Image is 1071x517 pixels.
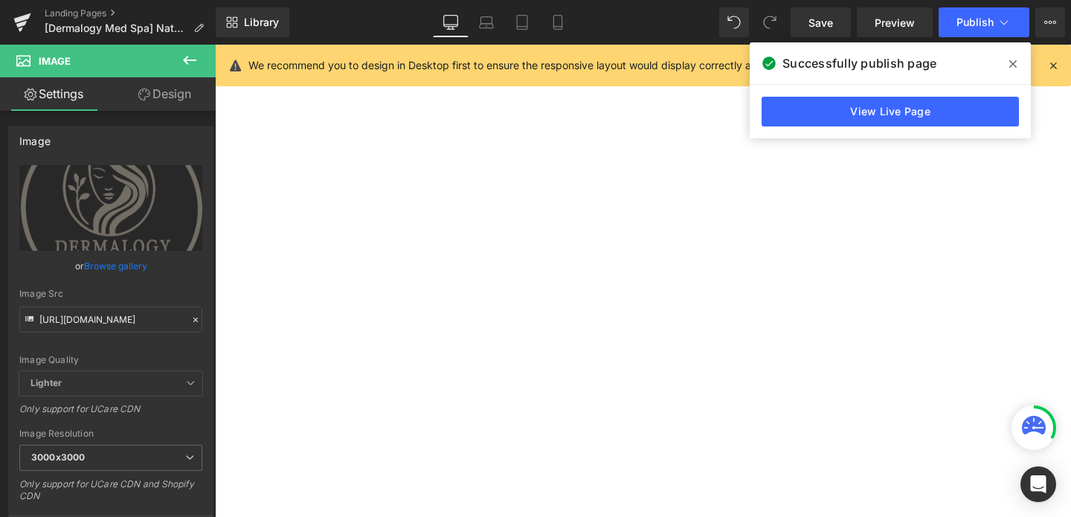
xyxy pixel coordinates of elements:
div: Open Intercom Messenger [1020,466,1056,502]
a: Laptop [469,7,504,37]
div: Only support for UCare CDN [19,403,202,425]
button: Undo [719,7,749,37]
b: Lighter [30,377,62,388]
span: Save [808,15,833,30]
a: Design [111,77,219,111]
span: [Dermalogy Med Spa] Natural Facelift $79.95 [45,22,187,34]
p: We recommend you to design in Desktop first to ensure the responsive layout would display correct... [248,57,929,74]
div: or [19,258,202,274]
a: Desktop [433,7,469,37]
span: Library [244,16,279,29]
span: Successfully publish page [782,54,936,72]
span: Preview [875,15,915,30]
a: Browse gallery [84,253,147,279]
span: Image [39,55,71,67]
div: Image Resolution [19,428,202,439]
button: Redo [755,7,785,37]
input: Link [19,306,202,333]
span: Publish [956,16,994,28]
button: Publish [939,7,1029,37]
a: Preview [857,7,933,37]
a: Mobile [540,7,576,37]
a: Tablet [504,7,540,37]
div: Image Src [19,289,202,299]
a: View Live Page [762,97,1019,126]
button: More [1035,7,1065,37]
b: 3000x3000 [31,452,85,463]
a: Landing Pages [45,7,216,19]
a: New Library [216,7,289,37]
div: Image Quality [19,355,202,365]
div: Image [19,126,51,147]
div: Only support for UCare CDN and Shopify CDN [19,478,202,512]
